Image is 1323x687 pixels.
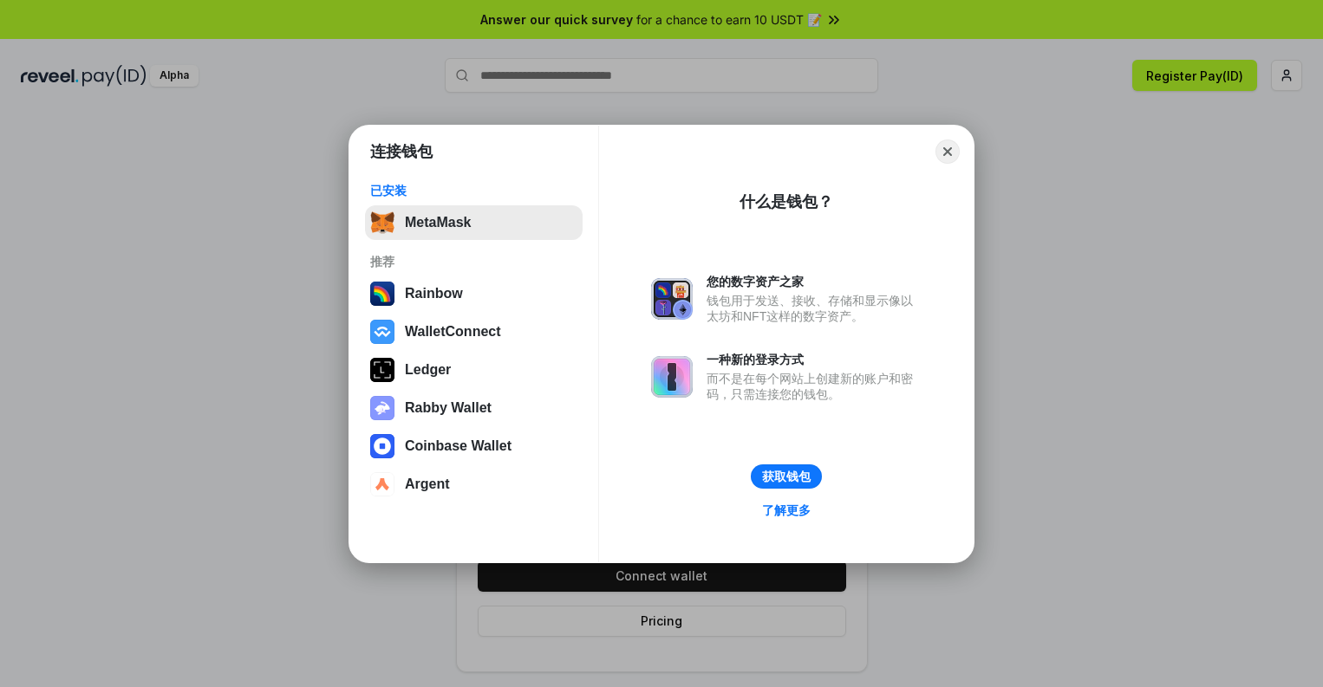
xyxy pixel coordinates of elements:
img: svg+xml,%3Csvg%20width%3D%22120%22%20height%3D%22120%22%20viewBox%3D%220%200%20120%20120%22%20fil... [370,282,394,306]
img: svg+xml,%3Csvg%20width%3D%2228%22%20height%3D%2228%22%20viewBox%3D%220%200%2028%2028%22%20fill%3D... [370,434,394,458]
div: 什么是钱包？ [740,191,833,212]
button: MetaMask [365,205,583,240]
img: svg+xml,%3Csvg%20xmlns%3D%22http%3A%2F%2Fwww.w3.org%2F2000%2Fsvg%22%20fill%3D%22none%22%20viewBox... [651,356,693,398]
div: 钱包用于发送、接收、存储和显示像以太坊和NFT这样的数字资产。 [707,293,922,324]
div: WalletConnect [405,324,501,340]
div: 了解更多 [762,502,811,518]
button: Argent [365,467,583,502]
img: svg+xml,%3Csvg%20xmlns%3D%22http%3A%2F%2Fwww.w3.org%2F2000%2Fsvg%22%20fill%3D%22none%22%20viewBox... [370,396,394,420]
div: 一种新的登录方式 [707,352,922,367]
button: Rabby Wallet [365,391,583,425]
button: 获取钱包 [751,464,822,489]
button: Ledger [365,353,583,387]
div: Ledger [405,362,451,378]
img: svg+xml,%3Csvg%20width%3D%2228%22%20height%3D%2228%22%20viewBox%3D%220%200%2028%2028%22%20fill%3D... [370,320,394,344]
a: 了解更多 [752,499,821,522]
button: Coinbase Wallet [365,429,583,463]
button: Close [935,139,960,164]
div: 您的数字资产之家 [707,274,922,289]
div: MetaMask [405,215,471,230]
div: 获取钱包 [762,469,811,484]
button: WalletConnect [365,314,583,349]
img: svg+xml,%3Csvg%20xmlns%3D%22http%3A%2F%2Fwww.w3.org%2F2000%2Fsvg%22%20fill%3D%22none%22%20viewBox... [651,278,693,320]
button: Rainbow [365,276,583,311]
div: Rabby Wallet [405,400,492,416]
div: Argent [405,476,450,492]
img: svg+xml,%3Csvg%20xmlns%3D%22http%3A%2F%2Fwww.w3.org%2F2000%2Fsvg%22%20width%3D%2228%22%20height%3... [370,358,394,382]
div: 已安装 [370,183,577,198]
div: Coinbase Wallet [405,438,512,454]
div: 而不是在每个网站上创建新的账户和密码，只需连接您的钱包。 [707,371,922,402]
img: svg+xml,%3Csvg%20width%3D%2228%22%20height%3D%2228%22%20viewBox%3D%220%200%2028%2028%22%20fill%3D... [370,472,394,496]
div: 推荐 [370,254,577,269]
img: svg+xml,%3Csvg%20fill%3D%22none%22%20height%3D%2233%22%20viewBox%3D%220%200%2035%2033%22%20width%... [370,211,394,235]
h1: 连接钱包 [370,141,433,162]
div: Rainbow [405,286,463,301]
